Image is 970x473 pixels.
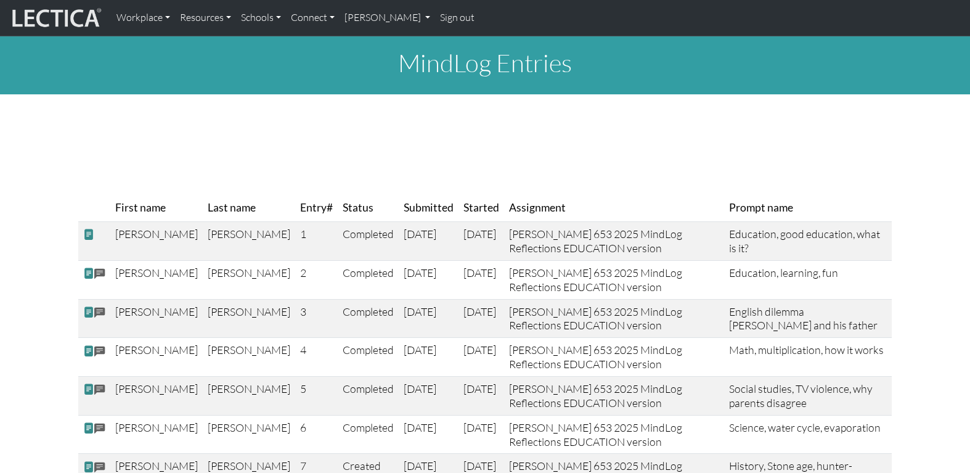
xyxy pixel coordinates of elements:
[504,376,724,415] td: [PERSON_NAME] 653 2025 MindLog Reflections EDUCATION version
[338,376,399,415] td: Completed
[399,194,459,222] th: Submitted
[295,194,338,222] th: Entry#
[724,376,892,415] td: Social studies, TV violence, why parents disagree
[724,194,892,222] th: Prompt name
[295,299,338,338] td: 3
[236,5,286,31] a: Schools
[338,222,399,261] td: Completed
[286,5,340,31] a: Connect
[340,5,435,31] a: [PERSON_NAME]
[724,299,892,338] td: English dilemma [PERSON_NAME] and his father
[83,344,94,357] span: view
[295,260,338,299] td: 2
[459,415,504,454] td: [DATE]
[203,415,295,454] td: [PERSON_NAME]
[399,222,459,261] td: [DATE]
[504,415,724,454] td: [PERSON_NAME] 653 2025 MindLog Reflections EDUCATION version
[399,260,459,299] td: [DATE]
[295,222,338,261] td: 1
[94,383,105,397] span: comments
[399,299,459,338] td: [DATE]
[295,415,338,454] td: 6
[459,260,504,299] td: [DATE]
[110,194,203,222] th: First name
[203,260,295,299] td: [PERSON_NAME]
[504,222,724,261] td: [PERSON_NAME] 653 2025 MindLog Reflections EDUCATION version
[338,338,399,377] td: Completed
[459,376,504,415] td: [DATE]
[504,260,724,299] td: [PERSON_NAME] 653 2025 MindLog Reflections EDUCATION version
[338,260,399,299] td: Completed
[83,267,94,280] span: view
[112,5,175,31] a: Workplace
[110,260,203,299] td: [PERSON_NAME]
[83,422,94,435] span: view
[203,376,295,415] td: [PERSON_NAME]
[338,415,399,454] td: Completed
[504,194,724,222] th: Assignment
[110,415,203,454] td: [PERSON_NAME]
[203,299,295,338] td: [PERSON_NAME]
[338,299,399,338] td: Completed
[110,299,203,338] td: [PERSON_NAME]
[504,299,724,338] td: [PERSON_NAME] 653 2025 MindLog Reflections EDUCATION version
[110,222,203,261] td: [PERSON_NAME]
[175,5,236,31] a: Resources
[110,338,203,377] td: [PERSON_NAME]
[724,338,892,377] td: Math, multiplication, how it works
[459,299,504,338] td: [DATE]
[399,376,459,415] td: [DATE]
[94,422,105,436] span: comments
[83,228,94,241] span: view
[295,376,338,415] td: 5
[399,338,459,377] td: [DATE]
[459,338,504,377] td: [DATE]
[9,6,102,30] img: lecticalive
[94,306,105,320] span: comments
[338,194,399,222] th: Status
[459,194,504,222] th: Started
[724,415,892,454] td: Science, water cycle, evaporation
[110,376,203,415] td: [PERSON_NAME]
[459,222,504,261] td: [DATE]
[203,338,295,377] td: [PERSON_NAME]
[83,306,94,319] span: view
[724,222,892,261] td: Education, good education, what is it?
[94,344,105,358] span: comments
[435,5,479,31] a: Sign out
[94,267,105,281] span: comments
[203,194,295,222] th: Last name
[504,338,724,377] td: [PERSON_NAME] 653 2025 MindLog Reflections EDUCATION version
[203,222,295,261] td: [PERSON_NAME]
[295,338,338,377] td: 4
[724,260,892,299] td: Education, learning, fun
[83,383,94,396] span: view
[399,415,459,454] td: [DATE]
